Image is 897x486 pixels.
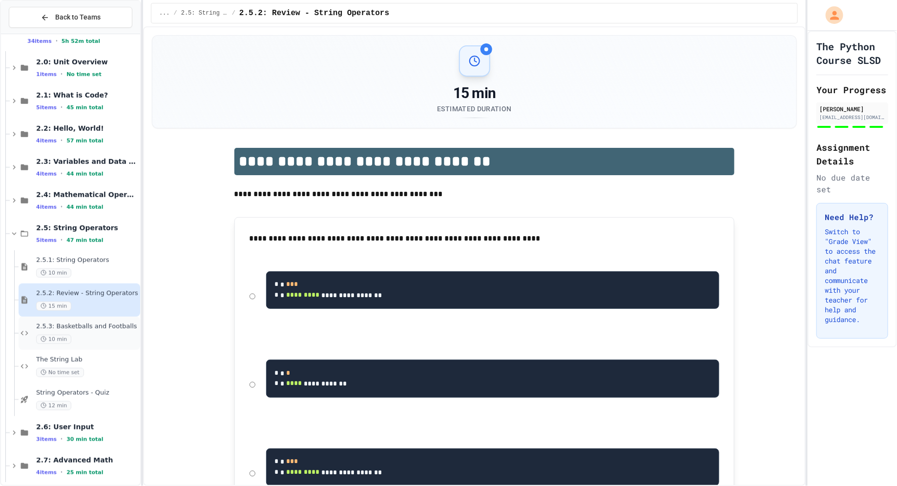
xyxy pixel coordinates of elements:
span: The String Lab [36,356,138,364]
span: 2.3: Variables and Data Types [36,157,138,166]
h2: Assignment Details [816,141,888,168]
div: Estimated Duration [437,104,511,114]
span: 25 min total [66,469,103,476]
h1: The Python Course SLSD [816,40,888,67]
span: • [56,37,58,45]
div: No due date set [816,172,888,195]
span: 5 items [36,104,57,111]
span: 45 min total [66,104,103,111]
span: 44 min total [66,171,103,177]
span: 2.5.1: String Operators [36,256,138,264]
span: 4 items [36,469,57,476]
span: • [61,435,63,443]
span: 34 items [27,38,52,44]
div: [PERSON_NAME] [819,104,885,113]
div: My Account [815,4,846,26]
span: 2.4: Mathematical Operators [36,190,138,199]
span: • [61,236,63,244]
span: 2.5.2: Review - String Operators [36,289,138,298]
span: 44 min total [66,204,103,210]
p: Switch to "Grade View" to access the chat feature and communicate with your teacher for help and ... [825,227,880,324]
span: 2.1: What is Code? [36,91,138,100]
span: 2.2: Hello, World! [36,124,138,133]
div: 15 min [437,84,511,102]
span: • [61,468,63,476]
span: 2.6: User Input [36,423,138,431]
span: Back to Teams [55,12,101,22]
span: No time set [66,71,102,78]
span: 12 min [36,401,71,410]
span: • [61,137,63,144]
span: 2.5.3: Basketballs and Footballs [36,323,138,331]
span: 5 items [36,237,57,243]
h3: Need Help? [825,211,880,223]
span: 57 min total [66,138,103,144]
span: 4 items [36,171,57,177]
span: 1 items [36,71,57,78]
span: 15 min [36,302,71,311]
span: 4 items [36,138,57,144]
span: 10 min [36,335,71,344]
span: ... [159,9,170,17]
h2: Your Progress [816,83,888,97]
span: 5h 52m total [62,38,100,44]
span: No time set [36,368,84,377]
span: 2.5.2: Review - String Operators [239,7,389,19]
span: 30 min total [66,436,103,443]
span: 4 items [36,204,57,210]
span: 10 min [36,268,71,278]
span: 2.5: String Operators [181,9,228,17]
span: String Operators - Quiz [36,389,138,397]
span: 47 min total [66,237,103,243]
span: 2.5: String Operators [36,223,138,232]
button: Back to Teams [9,7,132,28]
span: 3 items [36,436,57,443]
span: • [61,70,63,78]
span: / [174,9,177,17]
div: [EMAIL_ADDRESS][DOMAIN_NAME] [819,114,885,121]
span: / [232,9,235,17]
span: • [61,203,63,211]
span: 2.7: Advanced Math [36,456,138,465]
span: • [61,103,63,111]
span: • [61,170,63,178]
span: 2.0: Unit Overview [36,58,138,66]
